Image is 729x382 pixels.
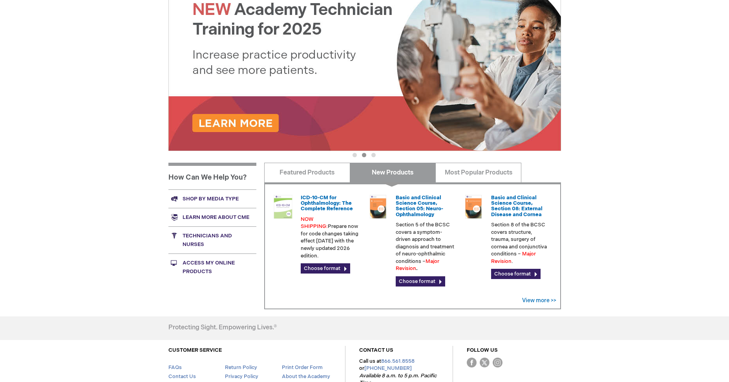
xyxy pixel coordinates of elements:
a: Print Order Form [282,364,323,371]
h1: How Can We Help You? [168,163,256,189]
img: Facebook [467,358,477,367]
strong: . [416,265,418,272]
p: Section 5 of the BCSC covers a symptom-driven approach to diagnosis and treatment of neuro-ophtha... [396,221,455,272]
font: Major Revision [491,251,536,264]
a: Contact Us [168,373,196,380]
a: Access My Online Products [168,253,256,281]
button: 1 of 3 [353,153,357,157]
a: Choose format [301,263,350,274]
a: Basic and Clinical Science Course, Section 05: Neuro-Ophthalmology [396,195,443,218]
a: CONTACT US [359,347,393,353]
img: 0120008u_42.png [271,195,295,219]
a: About the Academy [282,373,330,380]
a: FOLLOW US [467,347,498,353]
p: Section 8 of the BCSC covers structure, trauma, surgery of cornea and conjunctiva conditions – . [491,221,551,265]
a: Choose format [396,276,445,286]
a: [PHONE_NUMBER] [364,365,412,371]
h4: Protecting Sight. Empowering Lives.® [168,324,277,331]
button: 2 of 3 [362,153,366,157]
a: FAQs [168,364,182,371]
img: 02850083u_45.png [462,195,485,219]
a: Basic and Clinical Science Course, Section 08: External Disease and Cornea [491,195,543,218]
a: ICD-10-CM for Ophthalmology: The Complete Reference [301,195,353,212]
a: New Products [350,163,436,182]
a: Choose format [491,269,541,279]
a: View more >> [522,297,556,304]
font: NOW SHIPPING: [301,216,328,230]
font: Major Revision [396,258,439,272]
a: Most Popular Products [435,163,521,182]
a: 866.561.8558 [381,358,415,364]
a: Return Policy [225,364,257,371]
img: Twitter [480,358,490,367]
button: 3 of 3 [371,153,376,157]
a: Learn more about CME [168,208,256,226]
a: Featured Products [264,163,350,182]
a: Technicians and nurses [168,226,256,253]
p: Prepare now for code changes taking effect [DATE] with the newly updated 2026 edition. [301,216,360,259]
img: 02850053u_45.png [366,195,390,219]
a: Shop by media type [168,189,256,208]
a: CUSTOMER SERVICE [168,347,222,353]
a: Privacy Policy [225,373,258,380]
img: instagram [493,358,502,367]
